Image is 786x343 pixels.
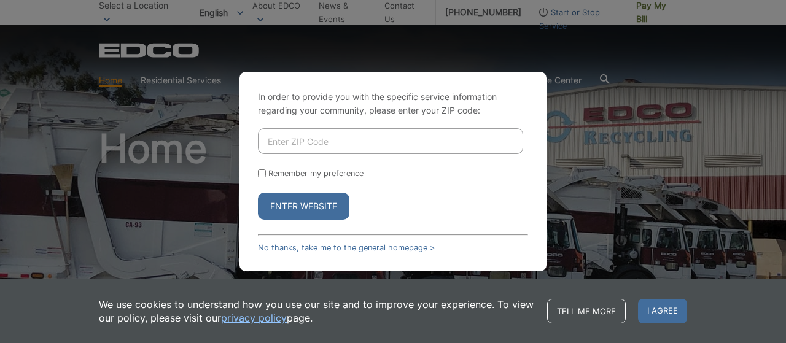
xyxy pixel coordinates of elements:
label: Remember my preference [268,169,364,178]
input: Enter ZIP Code [258,128,523,154]
button: Enter Website [258,193,349,220]
span: I agree [638,299,687,323]
a: privacy policy [221,311,287,325]
a: Tell me more [547,299,626,323]
a: No thanks, take me to the general homepage > [258,243,435,252]
p: We use cookies to understand how you use our site and to improve your experience. To view our pol... [99,298,535,325]
p: In order to provide you with the specific service information regarding your community, please en... [258,90,528,117]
